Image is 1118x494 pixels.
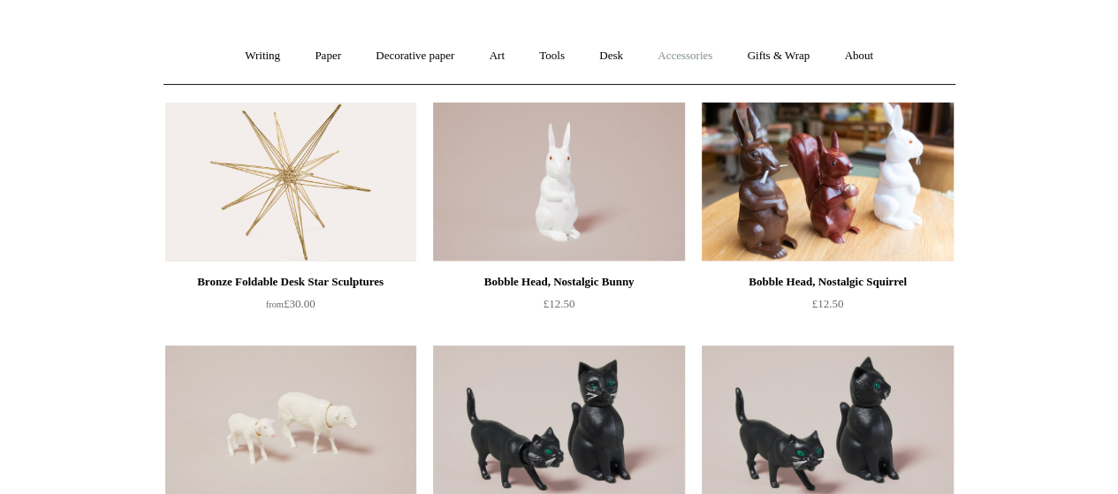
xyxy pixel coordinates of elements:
[266,300,284,309] span: from
[474,33,521,80] a: Art
[731,33,825,80] a: Gifts & Wrap
[360,33,470,80] a: Decorative paper
[702,103,953,262] img: Bobble Head, Nostalgic Squirrel
[433,271,684,344] a: Bobble Head, Nostalgic Bunny £12.50
[266,297,316,310] span: £30.00
[433,103,684,262] a: Bobble Head, Nostalgic Bunny Bobble Head, Nostalgic Bunny
[583,33,639,80] a: Desk
[433,103,684,262] img: Bobble Head, Nostalgic Bunny
[544,297,575,310] span: £12.50
[828,33,889,80] a: About
[523,33,581,80] a: Tools
[165,271,416,344] a: Bronze Foldable Desk Star Sculptures from£30.00
[706,271,948,293] div: Bobble Head, Nostalgic Squirrel
[165,103,416,262] img: Bronze Foldable Desk Star Sculptures
[165,103,416,262] a: Bronze Foldable Desk Star Sculptures Bronze Foldable Desk Star Sculptures
[299,33,357,80] a: Paper
[437,271,680,293] div: Bobble Head, Nostalgic Bunny
[229,33,296,80] a: Writing
[702,103,953,262] a: Bobble Head, Nostalgic Squirrel Bobble Head, Nostalgic Squirrel
[702,271,953,344] a: Bobble Head, Nostalgic Squirrel £12.50
[812,297,844,310] span: £12.50
[170,271,412,293] div: Bronze Foldable Desk Star Sculptures
[642,33,728,80] a: Accessories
